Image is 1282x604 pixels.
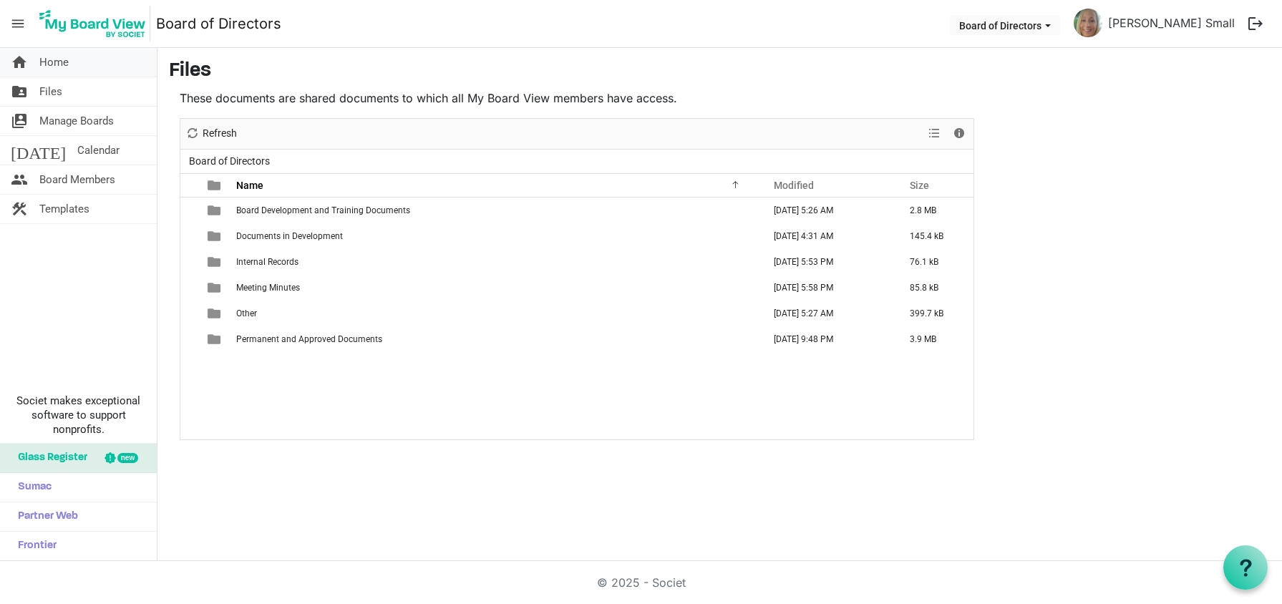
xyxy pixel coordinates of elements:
span: construction [11,195,28,223]
td: 76.1 kB is template cell column header Size [895,249,973,275]
span: Modified [774,180,814,191]
td: is template cell column header type [199,326,232,352]
a: [PERSON_NAME] Small [1102,9,1240,37]
td: August 08, 2025 4:31 AM column header Modified [759,223,895,249]
span: Meeting Minutes [236,283,300,293]
span: Board Members [39,165,115,194]
td: August 08, 2025 5:27 AM column header Modified [759,301,895,326]
span: folder_shared [11,77,28,106]
p: These documents are shared documents to which all My Board View members have access. [180,89,974,107]
div: Details [947,119,971,149]
td: 399.7 kB is template cell column header Size [895,301,973,326]
td: checkbox [180,275,199,301]
span: Board Development and Training Documents [236,205,410,215]
td: 3.9 MB is template cell column header Size [895,326,973,352]
td: Internal Records is template cell column header Name [232,249,759,275]
button: View dropdownbutton [926,125,943,142]
span: Refresh [201,125,238,142]
button: logout [1240,9,1271,39]
td: Permanent and Approved Documents is template cell column header Name [232,326,759,352]
span: menu [4,10,31,37]
button: Board of Directors dropdownbutton [950,15,1060,35]
img: My Board View Logo [35,6,150,42]
a: © 2025 - Societ [597,575,686,590]
span: Calendar [77,136,120,165]
button: Refresh [183,125,240,142]
span: home [11,48,28,77]
td: 2.8 MB is template cell column header Size [895,198,973,223]
img: imMjNJOqU8BXnO3Mo6MguZt_O7nQvWYIQ1eWC-1uuWXV9HdF0Rw3tXURKgNLYZJwx-Bo73Zsuyx9_wrtOwLJow_thumb.png [1074,9,1102,37]
td: checkbox [180,301,199,326]
div: Refresh [180,119,242,149]
span: [DATE] [11,136,66,165]
td: checkbox [180,198,199,223]
span: Manage Boards [39,107,114,135]
td: is template cell column header type [199,275,232,301]
span: Frontier [11,532,57,560]
span: Partner Web [11,502,78,531]
span: Sumac [11,473,52,502]
td: August 27, 2025 5:58 PM column header Modified [759,275,895,301]
td: checkbox [180,249,199,275]
td: checkbox [180,223,199,249]
td: August 22, 2025 9:48 PM column header Modified [759,326,895,352]
td: is template cell column header type [199,223,232,249]
span: Home [39,48,69,77]
td: Meeting Minutes is template cell column header Name [232,275,759,301]
a: Board of Directors [156,9,281,38]
span: Internal Records [236,257,298,267]
span: Files [39,77,62,106]
td: August 27, 2025 5:53 PM column header Modified [759,249,895,275]
td: Other is template cell column header Name [232,301,759,326]
td: is template cell column header type [199,249,232,275]
h3: Files [169,59,1271,84]
span: people [11,165,28,194]
span: Societ makes exceptional software to support nonprofits. [6,394,150,437]
td: 85.8 kB is template cell column header Size [895,275,973,301]
span: Permanent and Approved Documents [236,334,382,344]
td: 145.4 kB is template cell column header Size [895,223,973,249]
div: new [117,453,138,463]
span: Templates [39,195,89,223]
span: switch_account [11,107,28,135]
a: My Board View Logo [35,6,156,42]
td: checkbox [180,326,199,352]
div: View [923,119,947,149]
span: Glass Register [11,444,87,472]
span: Other [236,308,257,318]
td: Board Development and Training Documents is template cell column header Name [232,198,759,223]
span: Size [910,180,929,191]
td: Documents in Development is template cell column header Name [232,223,759,249]
button: Details [950,125,969,142]
td: is template cell column header type [199,198,232,223]
span: Name [236,180,263,191]
span: Documents in Development [236,231,343,241]
td: August 08, 2025 5:26 AM column header Modified [759,198,895,223]
span: Board of Directors [186,152,273,170]
td: is template cell column header type [199,301,232,326]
